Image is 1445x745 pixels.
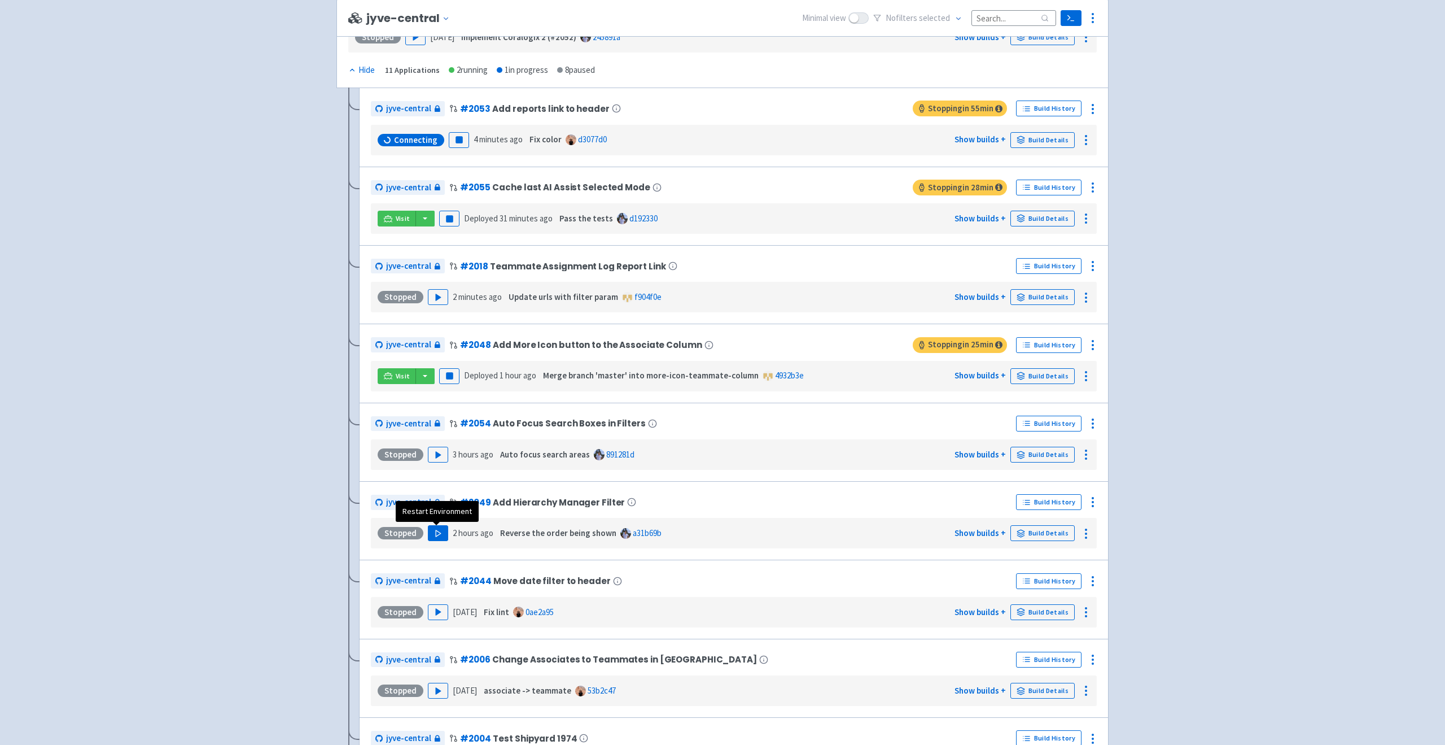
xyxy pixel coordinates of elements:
a: jyve-central [371,180,445,195]
span: Connecting [394,134,437,146]
time: 2 minutes ago [453,291,502,302]
a: jyve-central [371,495,445,510]
div: Stopped [378,291,423,303]
span: jyve-central [386,102,431,115]
a: jyve-central [371,101,445,116]
time: 3 hours ago [453,449,493,460]
a: 0ae2a95 [526,607,554,617]
time: [DATE] [453,607,477,617]
a: a31b69b [633,528,662,538]
a: Build Details [1010,29,1075,45]
button: Pause [449,132,469,148]
a: #2054 [460,417,491,429]
a: 4932b3e [775,370,804,381]
div: Stopped [378,685,423,697]
strong: Fix lint [484,607,509,617]
span: jyve-central [386,260,431,273]
a: Show builds + [954,370,1006,381]
span: Test Shipyard 1974 [493,734,577,743]
a: Build History [1016,258,1081,274]
span: Minimal view [802,12,846,25]
button: Play [428,525,448,541]
a: Show builds + [954,607,1006,617]
span: Visit [396,372,410,381]
span: Auto Focus Search Boxes in Filters [493,419,645,428]
div: 11 Applications [385,64,440,77]
a: #2055 [460,181,490,193]
a: 891281d [606,449,634,460]
span: jyve-central [386,338,431,351]
button: Play [428,447,448,463]
time: 2 hours ago [453,528,493,538]
time: 1 hour ago [500,370,536,381]
button: Play [405,29,426,45]
strong: associate -> teammate [484,685,571,696]
a: Build Details [1010,289,1075,305]
a: d192330 [629,213,658,224]
a: Build History [1016,573,1081,589]
a: Visit [378,211,416,226]
a: Build Details [1010,604,1075,620]
a: jyve-central [371,652,445,668]
span: Add Hierarchy Manager Filter [493,498,625,507]
strong: Fix color [529,134,562,145]
button: Play [428,289,448,305]
a: Build History [1016,652,1081,668]
span: No filter s [886,12,950,25]
span: jyve-central [386,732,431,745]
a: #2049 [460,496,491,508]
span: Stopping in 55 min [913,101,1007,116]
div: Stopped [378,606,423,618]
div: Stopped [378,448,423,461]
span: Stopping in 25 min [913,337,1007,353]
span: Teammate Assignment Log Report Link [490,262,665,271]
span: jyve-central [386,417,431,430]
span: Deployed [464,370,536,381]
span: Visit [396,214,410,223]
a: 245891a [593,32,620,42]
span: Stopping in 28 min [913,180,1007,195]
input: Search... [971,10,1056,25]
a: 53b2c47 [588,685,616,696]
time: [DATE] [453,685,477,696]
a: Show builds + [954,291,1006,302]
a: Visit [378,368,416,384]
span: jyve-central [386,181,431,194]
strong: Update urls with filter param [509,291,618,302]
a: Build Details [1010,447,1075,463]
a: jyve-central [371,416,445,432]
a: #2006 [460,653,490,665]
a: #2048 [460,339,491,351]
a: Build History [1016,494,1081,510]
a: Build History [1016,337,1081,353]
span: jyve-central [386,574,431,587]
strong: Reverse the order being shown [500,528,616,538]
a: #2053 [460,103,490,115]
a: Show builds + [954,528,1006,538]
span: Add reports link to header [492,104,609,114]
a: Show builds + [954,685,1006,696]
a: f904f0e [634,291,662,302]
a: #2044 [460,575,491,587]
a: d3077d0 [578,134,607,145]
button: Play [428,604,448,620]
button: jyve-central [366,12,454,25]
strong: Pass the tests [559,213,613,224]
div: Stopped [355,31,401,43]
span: jyve-central [386,496,431,509]
a: Show builds + [954,134,1006,145]
span: jyve-central [386,653,431,666]
button: Play [428,683,448,699]
button: Pause [439,211,459,226]
a: jyve-central [371,337,445,352]
a: Build History [1016,101,1081,116]
span: Cache last AI Assist Selected Mode [492,182,650,192]
div: Stopped [378,527,423,539]
span: Add More Icon button to the Associate Column [493,340,702,350]
a: Build Details [1010,525,1075,541]
a: Show builds + [954,213,1006,224]
a: #2018 [460,260,488,272]
a: Build Details [1010,211,1075,226]
span: selected [919,12,950,23]
span: Change Associates to Teammates in [GEOGRAPHIC_DATA] [492,655,756,664]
